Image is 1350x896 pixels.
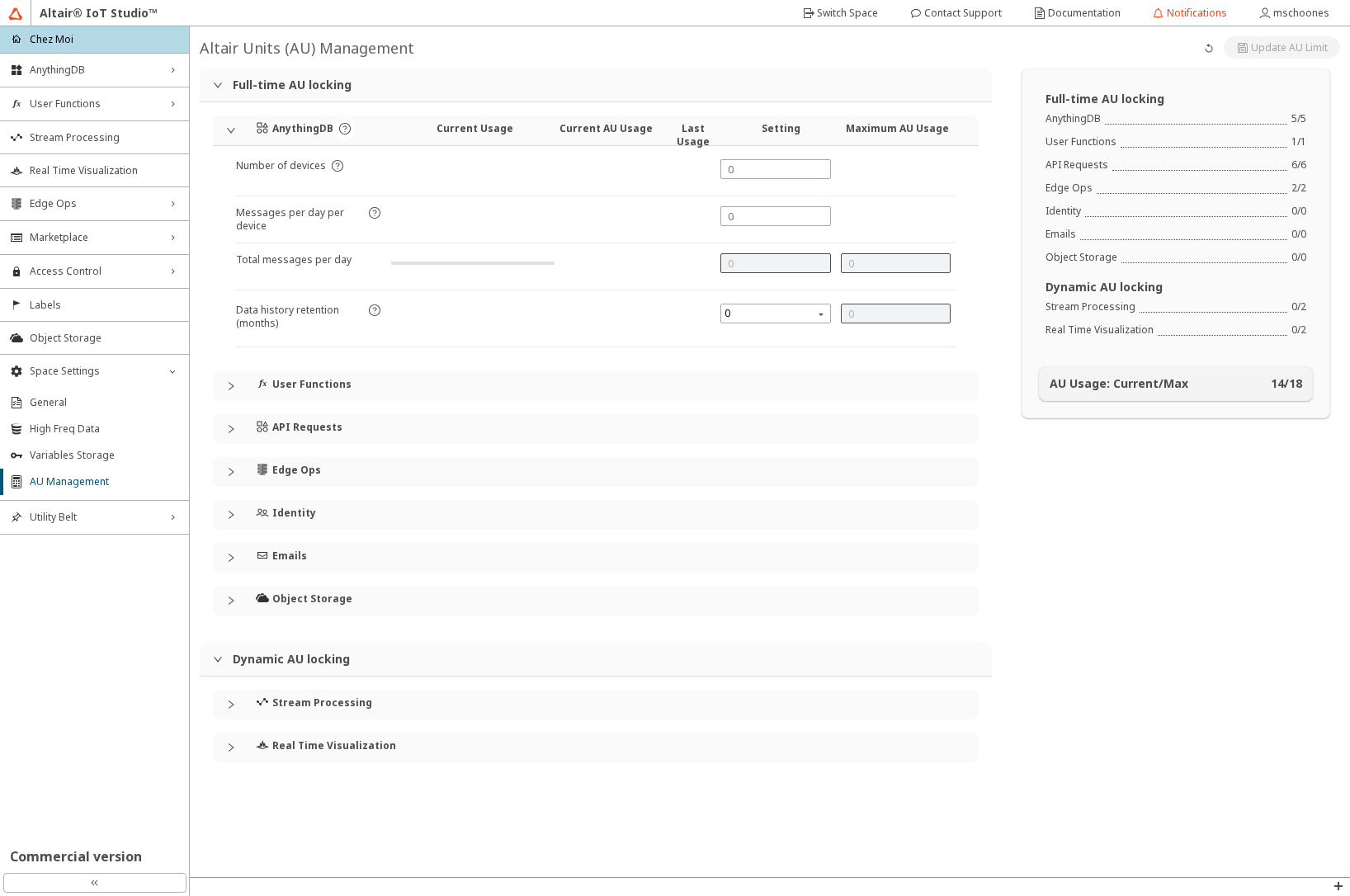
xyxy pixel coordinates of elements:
article: Number of devices [236,159,326,196]
span: Stream Processing [30,131,179,144]
div: Emails [1046,228,1076,241]
article: Data history retention (months) [236,304,364,347]
span: expanded [213,80,223,90]
h4: User Functions [272,378,352,391]
h4: Edge Ops [272,464,321,477]
div: User Functions [213,371,979,401]
div: Object Storage [1046,251,1117,264]
div: Real Time Visualization [1046,323,1154,337]
span: collapsed [226,467,236,477]
h4: Current Usage [402,122,548,135]
div: 0 / 0 [1291,228,1306,241]
span: Labels [30,299,179,312]
span: collapsed [226,553,236,563]
span: expanded [226,125,236,135]
span: Object Storage [30,332,179,345]
h4: Real Time Visualization [272,739,396,752]
h4: 14 / 18 [1271,377,1302,390]
article: Total messages per day [236,253,352,290]
span: Marketplace [30,231,159,244]
div: Dynamic AU locking [200,643,992,676]
span: collapsed [226,743,236,752]
div: 0 / 0 [1291,205,1306,218]
span: Space Settings [30,365,159,378]
div: Edge Ops [213,457,979,487]
span: collapsed [226,510,236,520]
span: Access Control [30,265,159,278]
p: Chez Moi [30,32,73,46]
div: 0 / 0 [1291,251,1306,264]
div: Object Storage [213,586,979,615]
span: collapsed [226,596,236,606]
h4: Stream Processing [272,696,372,710]
span: collapsed [226,381,236,391]
div: User Functions [1046,135,1116,149]
span: collapsed [226,700,236,710]
div: 6 / 6 [1291,158,1306,172]
div: 0 / 2 [1291,300,1306,314]
h4: Emails [272,549,307,563]
h4: AnythingDB [272,122,333,135]
div: AnythingDBCurrent UsageCurrent AU UsageLast UsageSettingMaximum AU Usage [213,116,979,145]
div: Identity [1046,205,1081,218]
div: API Requests [213,414,979,444]
h3: Full-time AU locking [233,78,979,92]
span: collapsed [226,424,236,434]
div: API Requests [1046,158,1108,172]
span: Utility Belt [30,511,159,524]
span: AU Management [30,475,179,488]
h4: Setting [722,122,838,135]
span: AnythingDB [30,64,159,77]
div: Edge Ops [1046,182,1093,195]
span: User Functions [30,97,159,111]
span: Variables Storage [30,449,179,462]
span: expanded [213,654,223,664]
h3: Dynamic AU locking [233,653,979,666]
div: 0 / 2 [1291,323,1306,337]
h4: Maximum AU Usage [839,122,956,135]
span: High Freq Data [30,422,179,436]
div: Identity [213,500,979,530]
span: Real Time Visualization [30,164,179,177]
h4: Object Storage [272,592,352,606]
div: Stream Processing [1046,300,1135,314]
div: AnythingDB [1046,112,1101,125]
h4: Last Usage [664,122,723,149]
div: 1 / 1 [1291,135,1306,149]
h4: Current AU Usage [547,122,663,135]
h4: Identity [272,507,316,520]
span: General [30,396,179,409]
div: Stream Processing [213,690,979,719]
div: 5 / 5 [1291,112,1306,125]
h4: API Requests [272,421,342,434]
div: Full-time AU locking [200,68,992,101]
h3: Dynamic AU locking [1046,281,1306,294]
div: Emails [213,543,979,573]
h3: Full-time AU locking [1046,92,1306,106]
article: Messages per day per device [236,206,364,243]
div: Real Time Visualization [213,733,979,762]
div: 2 / 2 [1291,182,1306,195]
h4: AU Usage: Current/Max [1050,377,1188,390]
span: Edge Ops [30,197,159,210]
